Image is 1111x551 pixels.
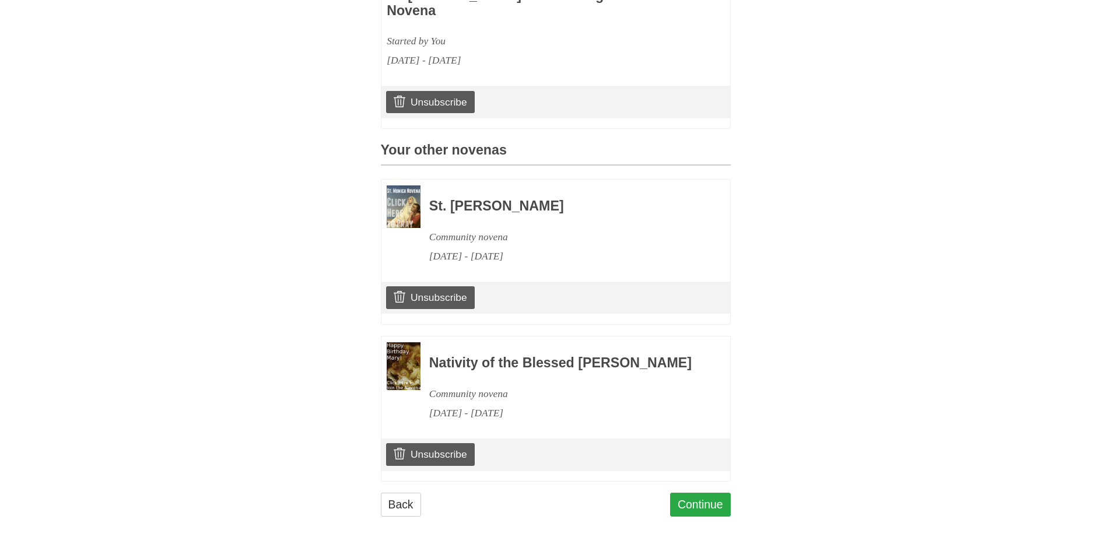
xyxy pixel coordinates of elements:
[387,31,656,51] div: Started by You
[386,91,474,113] a: Unsubscribe
[429,356,699,371] h3: Nativity of the Blessed [PERSON_NAME]
[386,443,474,465] a: Unsubscribe
[386,286,474,308] a: Unsubscribe
[387,185,420,228] img: Novena image
[429,199,699,214] h3: St. [PERSON_NAME]
[387,51,656,70] div: [DATE] - [DATE]
[429,247,699,266] div: [DATE] - [DATE]
[429,403,699,423] div: [DATE] - [DATE]
[381,143,731,166] h3: Your other novenas
[429,384,699,403] div: Community novena
[670,493,731,517] a: Continue
[429,227,699,247] div: Community novena
[381,493,421,517] a: Back
[387,342,420,390] img: Novena image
